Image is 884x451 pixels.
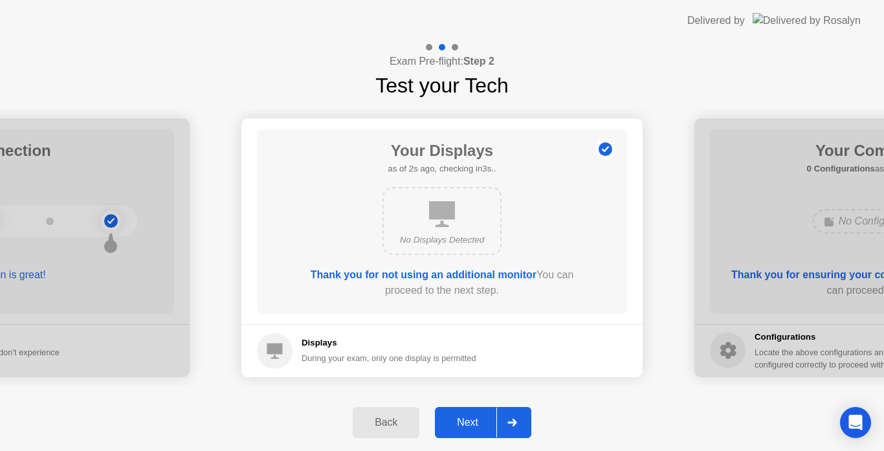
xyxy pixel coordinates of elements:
[302,336,476,349] h5: Displays
[463,56,494,67] b: Step 2
[311,269,536,280] b: Thank you for not using an additional monitor
[687,13,745,28] div: Delivered by
[435,407,531,438] button: Next
[390,54,494,69] h4: Exam Pre-flight:
[388,162,496,175] h5: as of 2s ago, checking in3s..
[353,407,419,438] button: Back
[357,417,415,428] div: Back
[840,407,871,438] div: Open Intercom Messenger
[388,139,496,162] h1: Your Displays
[294,267,590,298] div: You can proceed to the next step.
[394,234,490,247] div: No Displays Detected
[439,417,496,428] div: Next
[753,13,861,28] img: Delivered by Rosalyn
[302,352,476,364] div: During your exam, only one display is permitted
[375,70,509,101] h1: Test your Tech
